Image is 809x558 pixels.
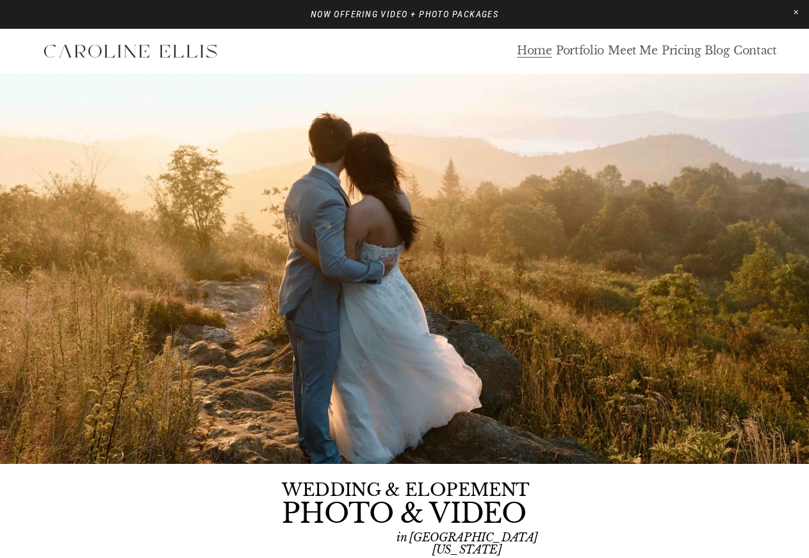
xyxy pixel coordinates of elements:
h4: WEDDING & ELOPEMENT [282,481,530,498]
button: Previous Slide [13,259,30,279]
a: Meet Me [608,44,658,59]
button: Next Slide [779,259,796,279]
a: Portfolio [556,44,604,59]
a: Home [517,44,552,59]
h4: PHOTO & VIDEO [282,500,526,527]
em: in [GEOGRAPHIC_DATA][US_STATE] [396,530,537,557]
a: Pricing [662,44,701,59]
a: Blog [705,44,730,59]
a: Contact [733,44,777,59]
img: Western North Carolina Faith Based Elopement Photographer [33,35,227,67]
